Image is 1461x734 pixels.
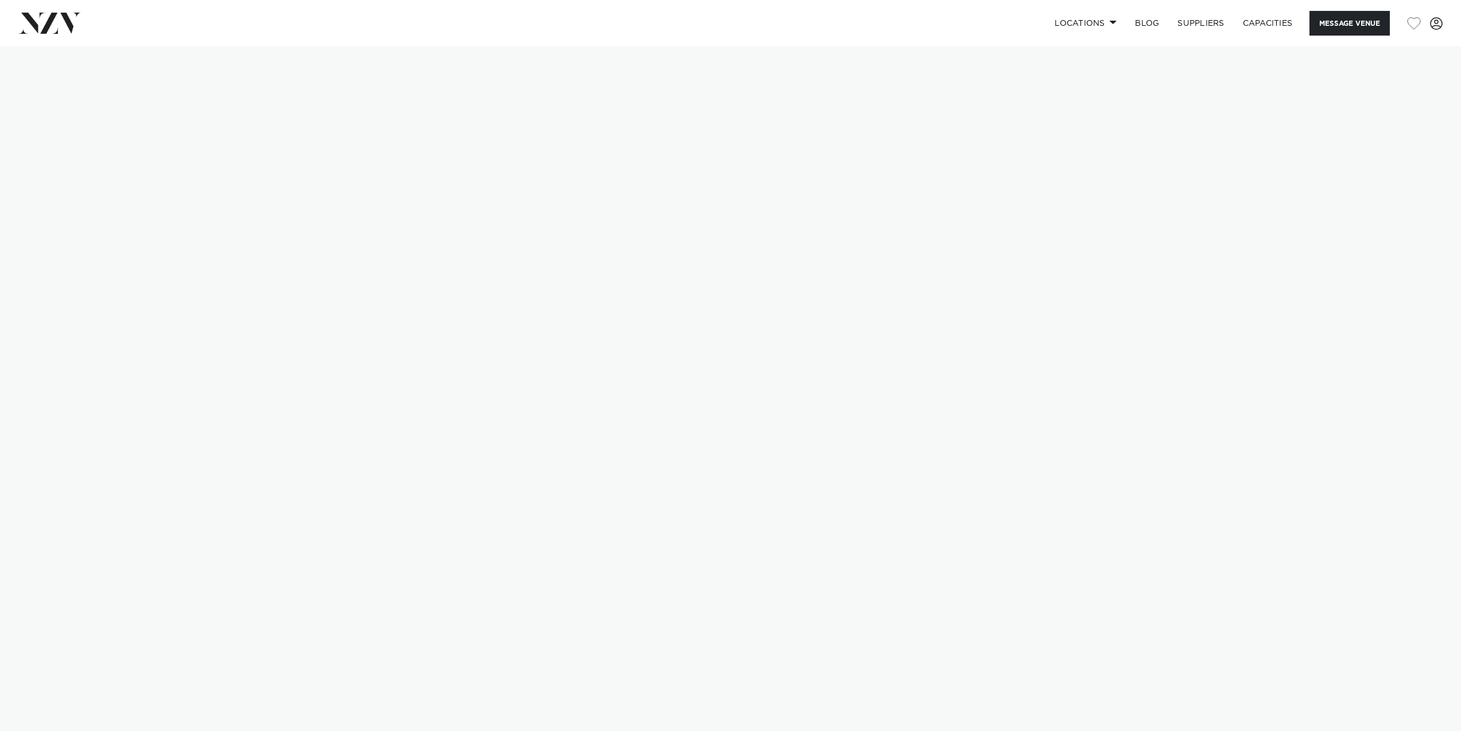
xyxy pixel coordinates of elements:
a: Locations [1045,11,1126,36]
button: Message Venue [1309,11,1390,36]
img: nzv-logo.png [18,13,81,33]
a: Capacities [1234,11,1302,36]
a: BLOG [1126,11,1168,36]
a: SUPPLIERS [1168,11,1233,36]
